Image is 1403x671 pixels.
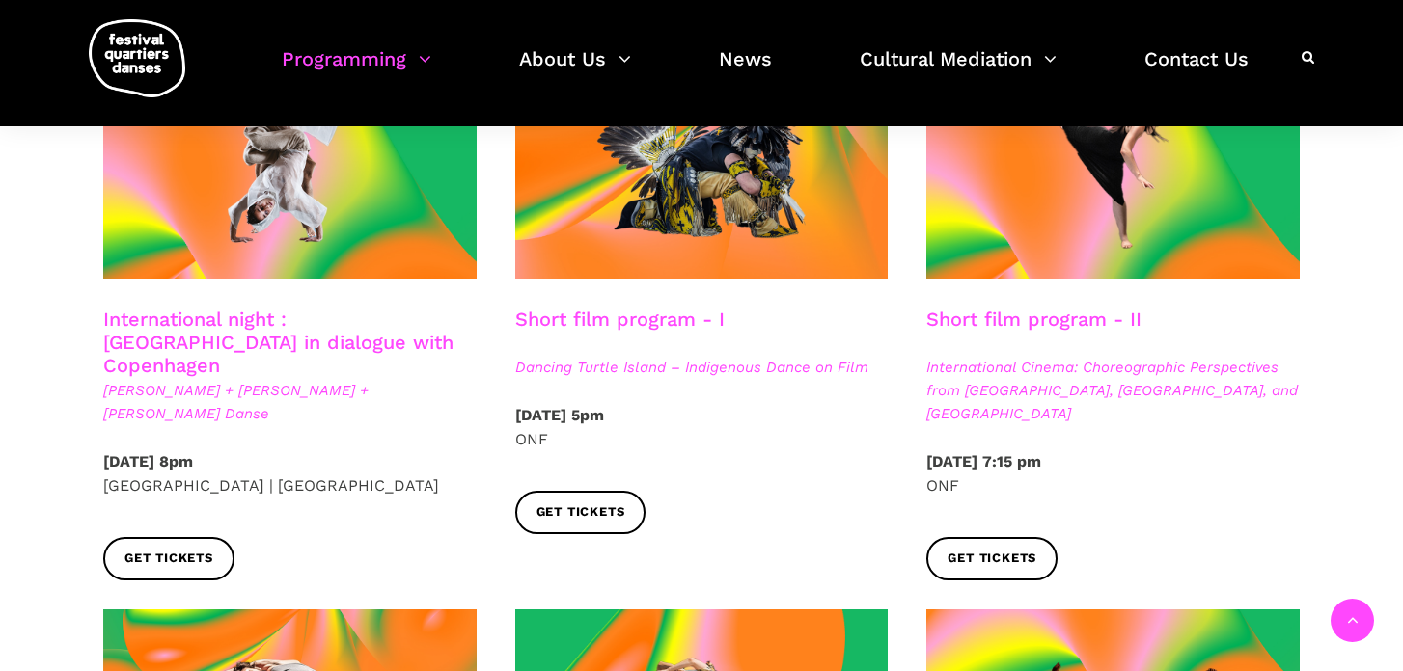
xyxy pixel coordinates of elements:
a: International night : [GEOGRAPHIC_DATA] in dialogue with Copenhagen [103,308,454,377]
a: Get tickets [926,537,1058,580]
a: Contact Us [1144,42,1249,99]
span: Get tickets [948,549,1036,569]
a: About Us [519,42,631,99]
a: Cultural Mediation [860,42,1057,99]
a: Programming [282,42,431,99]
a: News [719,42,772,99]
h3: Short film program - I [515,308,725,356]
span: [PERSON_NAME] + [PERSON_NAME] + [PERSON_NAME] Danse [103,379,477,425]
p: [GEOGRAPHIC_DATA] | [GEOGRAPHIC_DATA] [103,449,477,498]
strong: [DATE] 5pm [515,406,604,424]
p: ONF [926,449,1300,498]
span: Get tickets [536,502,625,523]
span: Dancing Turtle Island – Indigenous Dance on Film [515,356,889,379]
span: Get tickets [124,549,213,569]
strong: [DATE] 7:15 pm [926,452,1041,470]
img: logo-fqd-med [89,19,185,97]
a: Get tickets [103,537,234,580]
span: International Cinema: Choreographic Perspectives from [GEOGRAPHIC_DATA], [GEOGRAPHIC_DATA], and [... [926,356,1300,425]
h3: Short film program - II [926,308,1142,356]
p: ONF [515,403,889,452]
strong: [DATE] 8pm [103,452,193,470]
a: Get tickets [515,491,646,534]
